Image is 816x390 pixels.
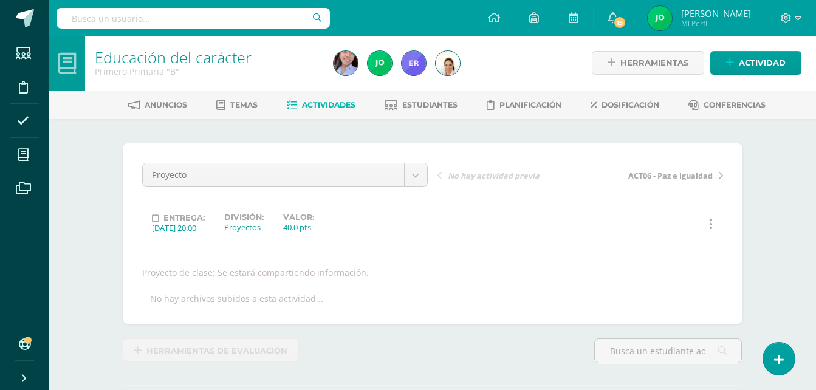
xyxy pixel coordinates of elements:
span: Herramientas [620,52,688,74]
span: Dosificación [602,100,659,109]
span: Temas [230,100,258,109]
span: Actividades [302,100,355,109]
span: Conferencias [704,100,766,109]
label: Valor: [283,213,314,222]
input: Busca un usuario... [57,8,330,29]
div: Primero Primaria 'B' [95,66,319,77]
a: Proyecto [143,163,427,186]
div: Proyectos [224,222,264,233]
span: Mi Perfil [681,18,751,29]
span: Estudiantes [402,100,458,109]
img: 3e7f8260d6e5be980477c672129d8ea4.png [334,51,358,75]
span: 15 [613,16,626,29]
span: ACT06 - Paz e igualdad [628,170,713,181]
div: Proyecto de clase: Se estará compartiendo información. [137,267,728,278]
div: [DATE] 20:00 [152,222,205,233]
img: f6e231eb42918ea7c58bac67eddd7ad4.png [648,6,672,30]
h1: Educación del carácter [95,49,319,66]
a: Actividad [710,51,801,75]
span: Actividad [739,52,786,74]
a: Educación del carácter [95,47,252,67]
span: Anuncios [145,100,187,109]
a: Estudiantes [385,95,458,115]
a: Herramientas [592,51,704,75]
img: 5eb53e217b686ee6b2ea6dc31a66d172.png [436,51,460,75]
div: No hay archivos subidos a esta actividad... [150,293,323,304]
a: ACT06 - Paz e igualdad [580,169,723,181]
span: Planificación [499,100,561,109]
span: [PERSON_NAME] [681,7,751,19]
a: Actividades [287,95,355,115]
a: Conferencias [688,95,766,115]
span: No hay actividad previa [448,170,540,181]
a: Temas [216,95,258,115]
img: f6e231eb42918ea7c58bac67eddd7ad4.png [368,51,392,75]
a: Dosificación [591,95,659,115]
img: ae9a95e7fb0bed71483c1d259134e85d.png [402,51,426,75]
a: Anuncios [128,95,187,115]
span: Herramientas de evaluación [146,340,287,362]
label: División: [224,213,264,222]
input: Busca un estudiante aquí... [595,339,741,363]
span: Proyecto [152,163,395,186]
a: Planificación [487,95,561,115]
div: 40.0 pts [283,222,314,233]
span: Entrega: [163,213,205,222]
